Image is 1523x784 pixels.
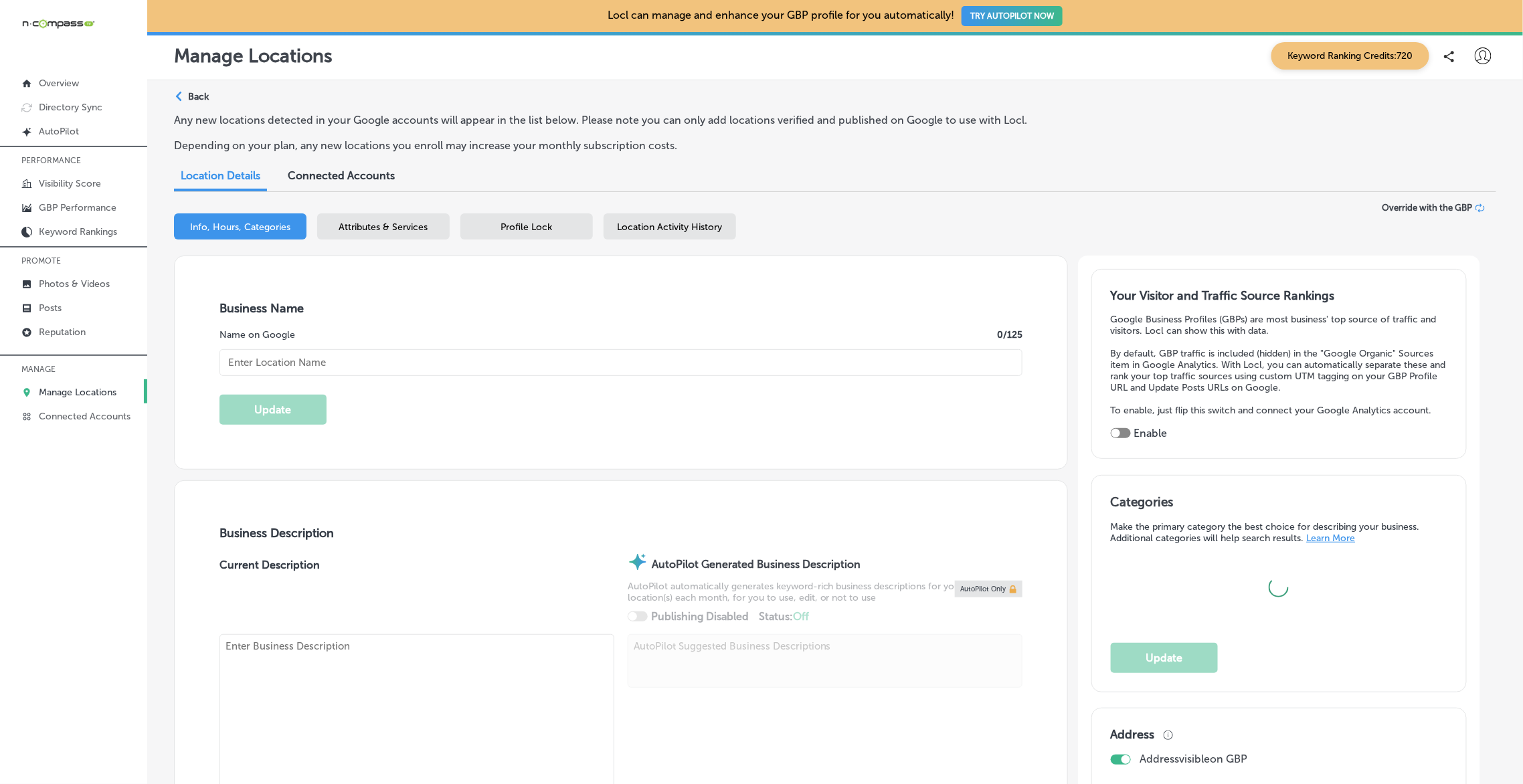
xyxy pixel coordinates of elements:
[190,221,290,233] span: Info, Hours, Categories
[219,329,295,340] label: Name on Google
[39,326,86,338] p: Reputation
[1111,314,1448,336] p: Google Business Profiles (GBPs) are most business' top source of traffic and visitors. Locl can s...
[39,126,79,137] p: AutoPilot
[1111,521,1448,544] p: Make the primary category the best choice for describing your business. Additional categories wil...
[39,102,102,113] p: Directory Sync
[1111,348,1448,393] p: By default, GBP traffic is included (hidden) in the "Google Organic" Sources item in Google Analy...
[219,349,1022,376] input: Enter Location Name
[21,17,95,30] img: 660ab0bf-5cc7-4cb8-ba1c-48b5ae0f18e60NCTV_CLogo_TV_Black_-500x88.png
[39,202,116,213] p: GBP Performance
[339,221,428,233] span: Attributes & Services
[1111,494,1448,514] h3: Categories
[962,6,1063,26] button: TRY AUTOPILOT NOW
[1140,753,1247,765] p: Address visible on GBP
[1111,727,1155,742] h3: Address
[288,169,395,182] span: Connected Accounts
[39,411,130,422] p: Connected Accounts
[1307,532,1356,544] a: Learn More
[39,78,79,89] p: Overview
[39,278,110,290] p: Photos & Videos
[219,395,327,425] button: Update
[1111,405,1448,416] p: To enable, just flip this switch and connect your Google Analytics account.
[1111,643,1218,673] button: Update
[174,45,333,67] p: Manage Locations
[181,169,260,182] span: Location Details
[219,526,1022,541] h3: Business Description
[219,559,320,634] label: Current Description
[1271,42,1429,70] span: Keyword Ranking Credits: 720
[652,558,861,571] strong: AutoPilot Generated Business Description
[1111,288,1448,303] h3: Your Visitor and Traffic Source Rankings
[628,552,648,572] img: autopilot-icon
[219,301,1022,316] h3: Business Name
[188,91,209,102] p: Back
[39,302,62,314] p: Posts
[501,221,553,233] span: Profile Lock
[997,329,1022,340] label: 0 /125
[618,221,723,233] span: Location Activity History
[174,114,1033,126] p: Any new locations detected in your Google accounts will appear in the list below. Please note you...
[174,139,1033,152] p: Depending on your plan, any new locations you enroll may increase your monthly subscription costs.
[1382,203,1472,213] span: Override with the GBP
[39,387,116,398] p: Manage Locations
[1134,427,1168,439] label: Enable
[39,178,101,189] p: Visibility Score
[39,226,117,237] p: Keyword Rankings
